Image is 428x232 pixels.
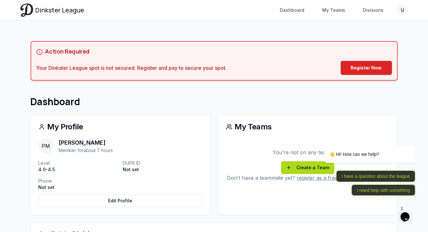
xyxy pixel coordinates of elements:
button: U [398,5,408,15]
p: You're not on any teams yet. [226,149,390,156]
p: Not set [123,166,202,173]
h5: Action Required [45,47,90,56]
div: Your Dinkster League spot is not secured. Register and pay to secure your spot. [36,64,227,72]
iframe: chat widget [398,203,418,222]
a: Create a Team [281,161,334,174]
p: 4.0-4.5 [39,166,118,173]
a: Dinkster League [20,4,84,17]
h1: Dashboard [31,96,398,107]
span: Dinkster League [36,6,84,15]
a: Edit Profile [39,194,202,207]
span: PM [39,138,54,154]
p: Phone [39,178,118,184]
a: register as a free agent in any division [297,175,388,181]
p: DUPR ID [123,160,202,166]
div: My Teams [226,123,390,131]
p: Not set [39,184,118,191]
a: Divisions [359,4,388,16]
p: Level [39,160,118,166]
a: My Teams [319,4,349,16]
a: Register Now [341,61,392,75]
img: Dinkster [20,4,33,17]
a: Dashboard [276,4,308,16]
iframe: chat widget [304,95,418,200]
p: Member for about 7 hours [59,147,113,154]
div: My Profile [39,123,202,131]
p: [PERSON_NAME] [59,138,113,147]
p: Don't have a teammate yet? [226,174,390,182]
